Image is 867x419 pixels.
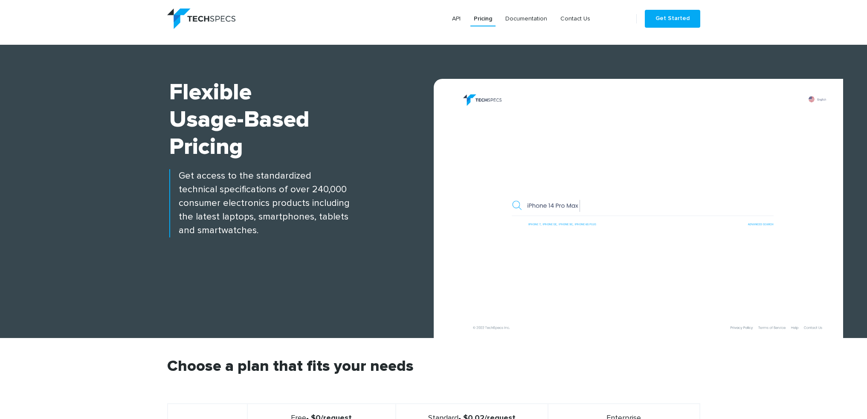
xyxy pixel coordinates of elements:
[442,87,843,338] img: banner.png
[449,11,464,26] a: API
[557,11,594,26] a: Contact Us
[167,359,700,403] h2: Choose a plan that fits your needs
[169,169,434,237] p: Get access to the standardized technical specifications of over 240,000 consumer electronics prod...
[169,79,434,161] h1: Flexible Usage-based Pricing
[645,10,700,28] a: Get Started
[502,11,551,26] a: Documentation
[470,11,496,26] a: Pricing
[167,9,235,29] img: logo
